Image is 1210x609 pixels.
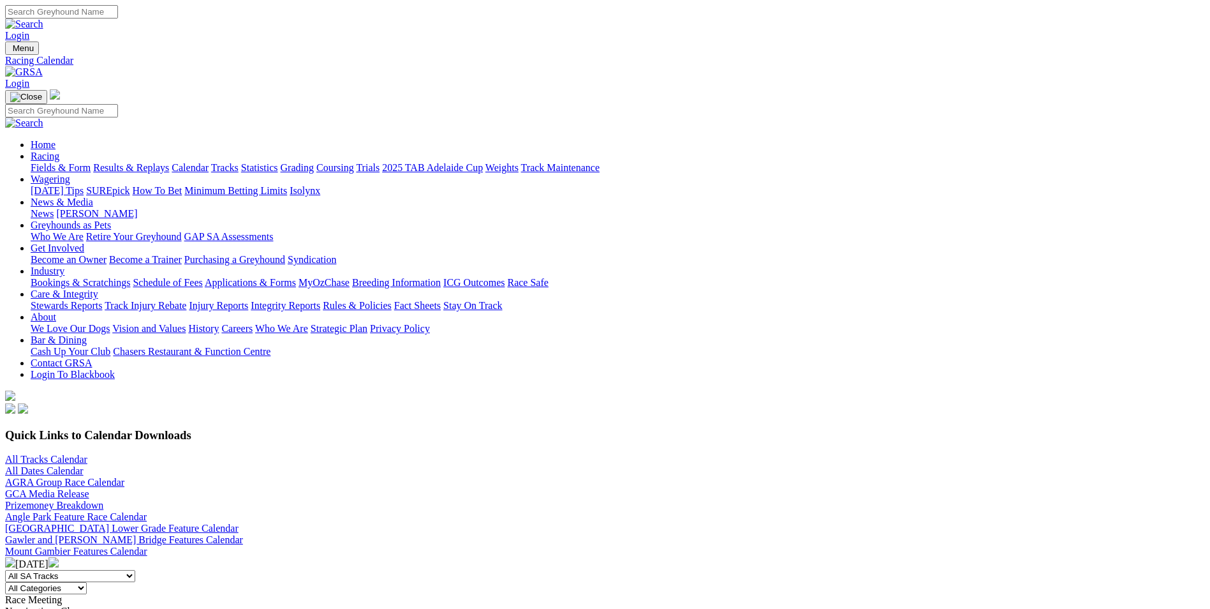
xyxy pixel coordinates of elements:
a: Syndication [288,254,336,265]
a: [DATE] Tips [31,185,84,196]
button: Toggle navigation [5,90,47,104]
span: Menu [13,43,34,53]
a: Breeding Information [352,277,441,288]
img: Close [10,92,42,102]
a: News [31,208,54,219]
div: [DATE] [5,557,1205,570]
a: Angle Park Feature Race Calendar [5,511,147,522]
div: Bar & Dining [31,346,1205,357]
button: Toggle navigation [5,41,39,55]
a: 2025 TAB Adelaide Cup [382,162,483,173]
input: Search [5,5,118,19]
a: Minimum Betting Limits [184,185,287,196]
a: GCA Media Release [5,488,89,499]
a: Prizemoney Breakdown [5,500,103,511]
a: Weights [485,162,519,173]
div: Industry [31,277,1205,289]
a: Calendar [172,162,209,173]
a: Login [5,78,29,89]
a: Greyhounds as Pets [31,220,111,230]
div: News & Media [31,208,1205,220]
a: Who We Are [255,323,308,334]
img: facebook.svg [5,403,15,414]
a: We Love Our Dogs [31,323,110,334]
a: History [188,323,219,334]
a: Home [31,139,55,150]
img: twitter.svg [18,403,28,414]
a: Schedule of Fees [133,277,202,288]
a: Wagering [31,174,70,184]
img: chevron-left-pager-white.svg [5,557,15,568]
a: News & Media [31,197,93,207]
div: Racing [31,162,1205,174]
a: Injury Reports [189,300,248,311]
h3: Quick Links to Calendar Downloads [5,428,1205,442]
a: Login [5,30,29,41]
a: Become a Trainer [109,254,182,265]
a: Grading [281,162,314,173]
img: GRSA [5,66,43,78]
a: GAP SA Assessments [184,231,274,242]
img: chevron-right-pager-white.svg [48,557,59,568]
div: Greyhounds as Pets [31,231,1205,243]
a: MyOzChase [299,277,350,288]
a: Tracks [211,162,239,173]
a: Mount Gambier Features Calendar [5,546,147,557]
a: Careers [221,323,253,334]
a: Cash Up Your Club [31,346,110,357]
img: Search [5,117,43,129]
div: Get Involved [31,254,1205,266]
a: Purchasing a Greyhound [184,254,285,265]
a: Become an Owner [31,254,107,265]
a: Stewards Reports [31,300,102,311]
img: Search [5,19,43,30]
a: Care & Integrity [31,289,98,299]
a: Race Safe [507,277,548,288]
a: All Dates Calendar [5,465,84,476]
img: logo-grsa-white.png [50,89,60,100]
a: How To Bet [133,185,182,196]
div: Wagering [31,185,1205,197]
a: About [31,312,56,322]
a: Vision and Values [112,323,186,334]
a: Get Involved [31,243,84,253]
a: Rules & Policies [323,300,392,311]
a: Integrity Reports [251,300,320,311]
a: Coursing [316,162,354,173]
div: Race Meeting [5,594,1205,606]
a: Racing Calendar [5,55,1205,66]
a: Results & Replays [93,162,169,173]
a: Industry [31,266,64,276]
a: All Tracks Calendar [5,454,87,465]
input: Search [5,104,118,117]
a: Retire Your Greyhound [86,231,182,242]
a: Contact GRSA [31,357,92,368]
a: ICG Outcomes [443,277,505,288]
a: Strategic Plan [311,323,367,334]
a: Chasers Restaurant & Function Centre [113,346,270,357]
a: Privacy Policy [370,323,430,334]
a: SUREpick [86,185,129,196]
a: Applications & Forms [205,277,296,288]
a: Fields & Form [31,162,91,173]
a: Isolynx [290,185,320,196]
a: Trials [356,162,380,173]
a: Bookings & Scratchings [31,277,130,288]
a: Bar & Dining [31,335,87,345]
a: Racing [31,151,59,162]
a: [GEOGRAPHIC_DATA] Lower Grade Feature Calendar [5,523,239,534]
a: Gawler and [PERSON_NAME] Bridge Features Calendar [5,534,243,545]
img: logo-grsa-white.png [5,391,15,401]
a: Fact Sheets [394,300,441,311]
a: Stay On Track [443,300,502,311]
a: Login To Blackbook [31,369,115,380]
a: [PERSON_NAME] [56,208,137,219]
div: About [31,323,1205,335]
a: Who We Are [31,231,84,242]
a: Track Injury Rebate [105,300,186,311]
div: Care & Integrity [31,300,1205,312]
a: Track Maintenance [521,162,600,173]
a: Statistics [241,162,278,173]
a: AGRA Group Race Calendar [5,477,124,488]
